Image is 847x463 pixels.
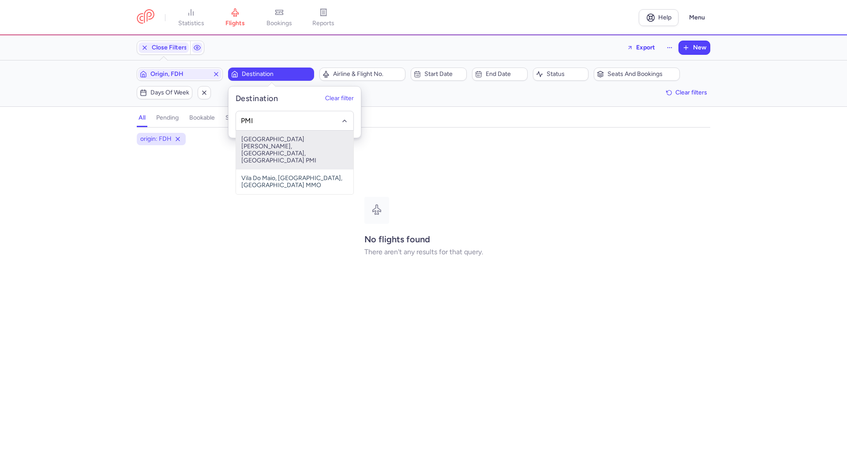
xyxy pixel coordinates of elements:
[675,89,707,96] span: Clear filters
[636,44,655,51] span: Export
[658,14,671,21] span: Help
[684,9,710,26] button: Menu
[178,19,204,27] span: statistics
[472,68,528,81] button: End date
[242,71,311,78] span: Destination
[266,19,292,27] span: bookings
[607,71,677,78] span: Seats and bookings
[411,68,466,81] button: Start date
[225,19,245,27] span: flights
[150,89,189,96] span: Days of week
[225,114,248,122] h4: sold out
[312,19,334,27] span: reports
[533,68,588,81] button: Status
[241,116,349,126] input: -searchbox
[621,41,661,55] button: Export
[189,114,215,122] h4: bookable
[679,41,710,54] button: New
[639,9,678,26] a: Help
[169,8,213,27] a: statistics
[228,68,314,81] button: Destination
[152,44,187,51] span: Close Filters
[333,71,402,78] span: Airline & Flight No.
[150,71,209,78] span: Origin, FDH
[140,135,172,143] span: origin: FDH
[156,114,179,122] h4: pending
[137,9,154,26] a: CitizenPlane red outlined logo
[301,8,345,27] a: reports
[137,86,192,99] button: Days of week
[137,41,190,54] button: Close Filters
[319,68,405,81] button: Airline & Flight No.
[139,114,146,122] h4: all
[424,71,463,78] span: Start date
[364,248,483,256] p: There aren't any results for that query.
[663,86,710,99] button: Clear filters
[364,234,430,245] strong: No flights found
[594,68,680,81] button: Seats and bookings
[236,94,278,104] h5: Destination
[325,95,354,102] button: Clear filter
[236,131,353,169] span: [GEOGRAPHIC_DATA][PERSON_NAME], [GEOGRAPHIC_DATA], [GEOGRAPHIC_DATA] PMI
[137,68,223,81] button: Origin, FDH
[213,8,257,27] a: flights
[257,8,301,27] a: bookings
[547,71,585,78] span: Status
[486,71,525,78] span: End date
[693,44,706,51] span: New
[236,169,353,194] span: Vila Do Maio, [GEOGRAPHIC_DATA], [GEOGRAPHIC_DATA] MMO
